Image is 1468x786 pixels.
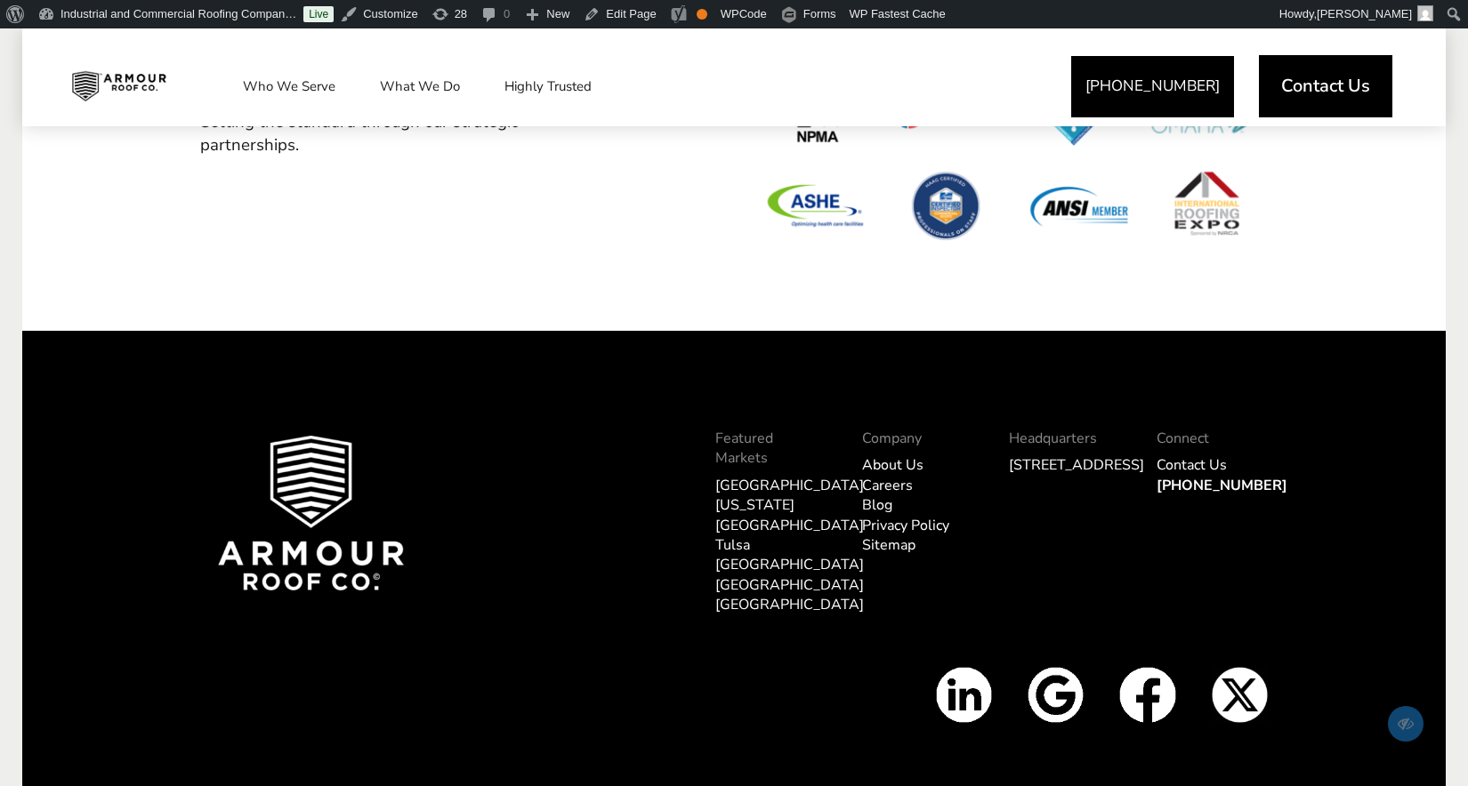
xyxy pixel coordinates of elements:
[862,455,924,475] a: About Us
[936,667,992,723] img: Linkedin Icon White
[1009,429,1120,448] p: Headquarters
[1388,706,1424,742] span: Edit/Preview
[1009,455,1144,475] a: [STREET_ADDRESS]
[1119,667,1175,723] img: Facbook icon white
[1157,476,1287,495] a: [PHONE_NUMBER]
[715,535,750,555] a: Tulsa
[225,64,353,108] a: Who We Serve
[487,64,609,108] a: Highly Trusted
[1157,455,1227,475] a: Contact Us
[715,495,864,534] a: [US_STATE][GEOGRAPHIC_DATA]
[1028,667,1084,723] img: Google Icon White
[362,64,478,108] a: What We Do
[303,6,334,22] a: Live
[1157,429,1268,448] p: Connect
[715,575,864,595] a: [GEOGRAPHIC_DATA]
[862,495,892,515] a: Blog
[1259,55,1392,117] a: Contact Us
[862,429,973,448] p: Company
[1212,667,1268,723] img: X Icon White v2
[715,476,864,495] a: [GEOGRAPHIC_DATA]
[1281,77,1370,95] span: Contact Us
[715,595,864,614] a: [GEOGRAPHIC_DATA]
[58,64,181,108] img: Industrial and Commercial Roofing Company | Armour Roof Co.
[715,429,827,469] p: Featured Markets
[715,555,864,574] a: [GEOGRAPHIC_DATA]
[1071,56,1234,117] a: [PHONE_NUMBER]
[862,535,915,555] a: Sitemap
[218,436,404,590] img: Armour Roof Co Footer Logo 2025
[862,476,913,495] a: Careers
[862,516,949,535] a: Privacy Policy
[1317,7,1412,20] span: [PERSON_NAME]
[697,9,707,20] div: OK
[200,110,519,156] span: Setting the standard through our strategic partnerships.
